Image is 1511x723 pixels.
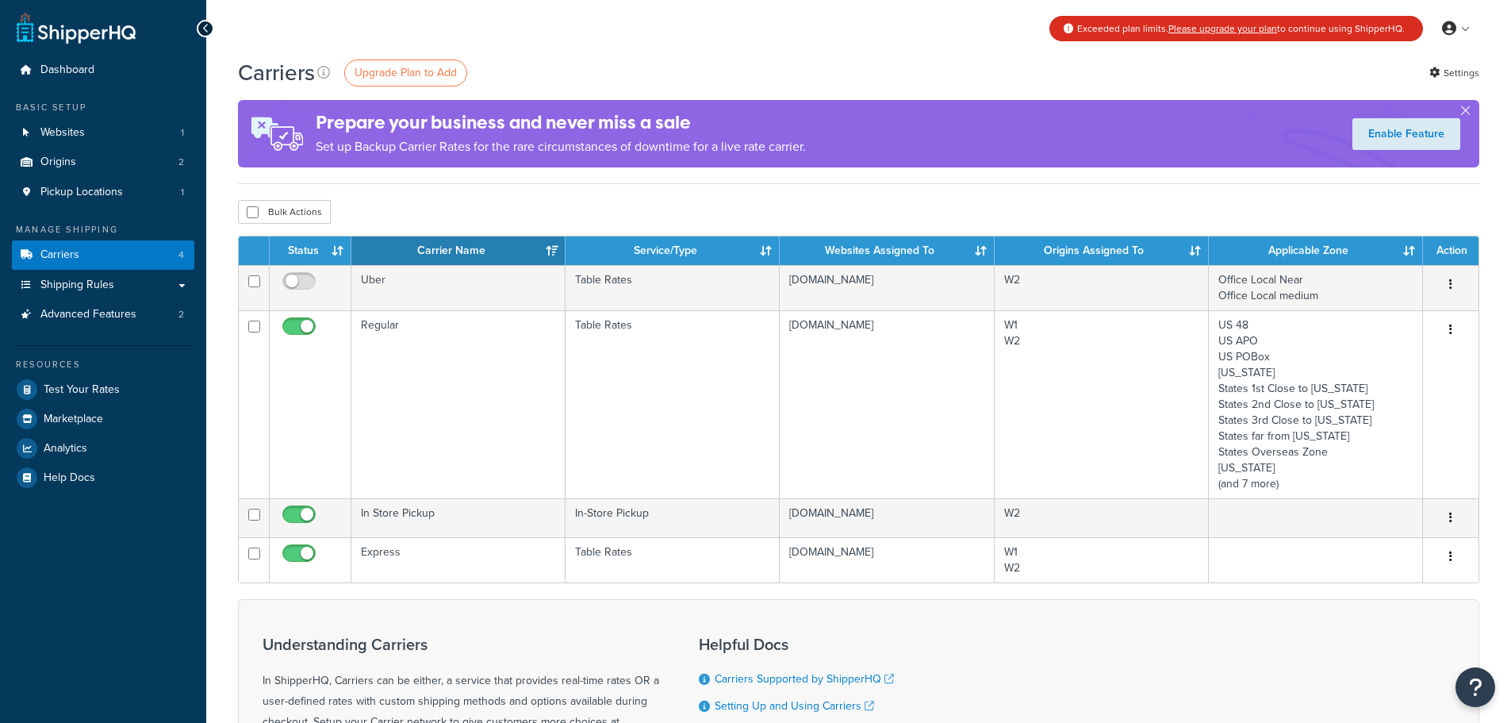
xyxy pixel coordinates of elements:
[178,156,184,169] span: 2
[40,248,79,262] span: Carriers
[715,698,874,714] a: Setting Up and Using Carriers
[699,636,906,653] h3: Helpful Docs
[1352,118,1460,150] a: Enable Feature
[995,237,1209,265] th: Origins Assigned To: activate to sort column ascending
[1209,310,1423,498] td: US 48 US APO US POBox [US_STATE] States 1st Close to [US_STATE] States 2nd Close to [US_STATE] St...
[780,498,994,537] td: [DOMAIN_NAME]
[780,537,994,583] td: [DOMAIN_NAME]
[12,463,194,492] a: Help Docs
[238,57,315,88] h1: Carriers
[780,310,994,498] td: [DOMAIN_NAME]
[44,471,95,485] span: Help Docs
[270,237,351,265] th: Status: activate to sort column ascending
[181,126,184,140] span: 1
[344,60,467,87] a: Upgrade Plan to Add
[238,200,331,224] button: Bulk Actions
[12,148,194,177] li: Origins
[1209,265,1423,310] td: Office Local Near Office Local medium
[44,383,120,397] span: Test Your Rates
[12,101,194,114] div: Basic Setup
[12,271,194,300] a: Shipping Rules
[12,405,194,433] a: Marketplace
[12,300,194,329] a: Advanced Features 2
[12,56,194,85] a: Dashboard
[12,434,194,463] a: Analytics
[40,279,114,292] span: Shipping Rules
[995,537,1209,583] td: W1 W2
[40,308,136,321] span: Advanced Features
[1455,667,1495,707] button: Open Resource Center
[351,310,566,498] td: Regular
[12,240,194,270] li: Carriers
[566,265,780,310] td: Table Rates
[355,64,457,81] span: Upgrade Plan to Add
[44,442,87,456] span: Analytics
[12,118,194,148] a: Websites 1
[780,265,994,310] td: [DOMAIN_NAME]
[566,237,780,265] th: Service/Type: activate to sort column ascending
[12,118,194,148] li: Websites
[12,375,194,404] a: Test Your Rates
[12,223,194,237] div: Manage Shipping
[1168,21,1277,36] a: Please upgrade your plan
[181,186,184,199] span: 1
[780,237,994,265] th: Websites Assigned To: activate to sort column ascending
[263,636,659,653] h3: Understanding Carriers
[351,237,566,265] th: Carrier Name: activate to sort column ascending
[316,110,806,136] h4: Prepare your business and never miss a sale
[238,100,316,167] img: ad-rules-rateshop-fe6ec290ccb7230408bd80ed9643f0289d75e0ffd9eb532fc0e269fcd187b520.png
[40,63,94,77] span: Dashboard
[17,12,136,44] a: ShipperHQ Home
[12,178,194,207] a: Pickup Locations 1
[178,248,184,262] span: 4
[40,186,123,199] span: Pickup Locations
[1429,62,1479,84] a: Settings
[1209,237,1423,265] th: Applicable Zone: activate to sort column ascending
[566,310,780,498] td: Table Rates
[1077,21,1405,36] span: Exceeded plan limits. to continue using ShipperHQ.
[995,310,1209,498] td: W1 W2
[316,136,806,158] p: Set up Backup Carrier Rates for the rare circumstances of downtime for a live rate carrier.
[12,240,194,270] a: Carriers 4
[995,498,1209,537] td: W2
[40,126,85,140] span: Websites
[715,671,894,687] a: Carriers Supported by ShipperHQ
[351,498,566,537] td: In Store Pickup
[1423,237,1478,265] th: Action
[12,358,194,371] div: Resources
[12,178,194,207] li: Pickup Locations
[566,498,780,537] td: In-Store Pickup
[40,156,76,169] span: Origins
[995,265,1209,310] td: W2
[351,265,566,310] td: Uber
[44,413,103,426] span: Marketplace
[566,537,780,583] td: Table Rates
[12,148,194,177] a: Origins 2
[351,537,566,583] td: Express
[12,300,194,329] li: Advanced Features
[178,308,184,321] span: 2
